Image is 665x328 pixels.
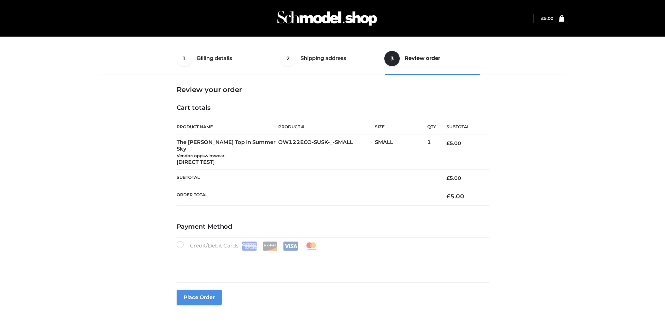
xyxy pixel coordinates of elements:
th: Subtotal [177,170,436,187]
span: £ [446,175,450,181]
img: Mastercard [304,242,319,251]
td: The [PERSON_NAME] Top in Summer Sky [DIRECT TEST] [177,135,279,170]
td: SMALL [375,135,427,170]
img: Amex [242,242,257,251]
img: Discover [263,242,278,251]
bdi: 5.00 [446,140,461,146]
img: Schmodel Admin 964 [275,5,379,32]
bdi: 5.00 [541,16,553,21]
small: Vendor: oppswimwear [177,153,224,158]
th: Order Total [177,187,436,205]
span: £ [541,16,544,21]
img: Visa [283,242,298,251]
th: Subtotal [436,119,488,135]
iframe: Secure payment input frame [175,249,487,275]
bdi: 5.00 [446,193,464,200]
h3: Review your order [177,85,489,94]
td: OW122ECO-SUSK-_-SMALL [278,135,375,170]
th: Product # [278,119,375,135]
a: £5.00 [541,16,553,21]
h4: Cart totals [177,104,489,112]
button: Place order [177,290,222,305]
th: Size [375,119,424,135]
th: Qty [427,119,436,135]
h4: Payment Method [177,223,489,231]
th: Product Name [177,119,279,135]
span: £ [446,193,450,200]
td: 1 [427,135,436,170]
label: Credit/Debit Cards [177,241,319,251]
bdi: 5.00 [446,175,461,181]
span: £ [446,140,450,146]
